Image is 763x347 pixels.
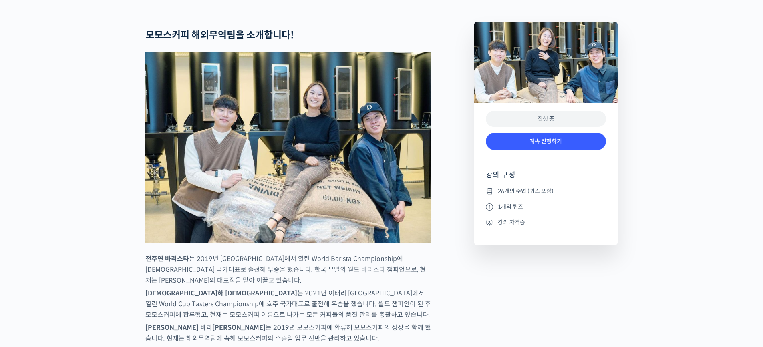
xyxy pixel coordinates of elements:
span: 홈 [25,266,30,272]
p: 는 2021년 이태리 [GEOGRAPHIC_DATA]에서 열린 World Cup Tasters Championship에 호주 국가대표로 출전해 우승을 했습니다. 월드 챔피언이... [145,288,431,320]
strong: [DEMOGRAPHIC_DATA]하 [DEMOGRAPHIC_DATA] [145,289,297,297]
span: 대화 [73,266,83,273]
strong: 모모스커피 해외무역팀을 소개합니다! [145,29,294,41]
a: 대화 [53,254,103,274]
a: 계속 진행하기 [486,133,606,150]
span: 설정 [124,266,133,272]
h4: 강의 구성 [486,170,606,186]
strong: [PERSON_NAME] 바리[PERSON_NAME] [145,323,266,332]
p: 는 2019년 [GEOGRAPHIC_DATA]에서 열린 World Barista Championship에 [DEMOGRAPHIC_DATA] 국가대표로 출전해 우승을 했습니다.... [145,253,431,286]
a: 홈 [2,254,53,274]
p: 는 2019년 모모스커피에 합류해 모모스커피의 성장을 함께 했습니다. 현재는 해외무역팀에 속해 모모스커피의 수출입 업무 전반을 관리하고 있습니다. [145,322,431,344]
li: 1개의 퀴즈 [486,202,606,211]
a: 설정 [103,254,154,274]
div: 진행 중 [486,111,606,127]
strong: 전주연 바리스타 [145,255,189,263]
li: 강의 자격증 [486,217,606,227]
li: 26개의 수업 (퀴즈 포함) [486,186,606,196]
